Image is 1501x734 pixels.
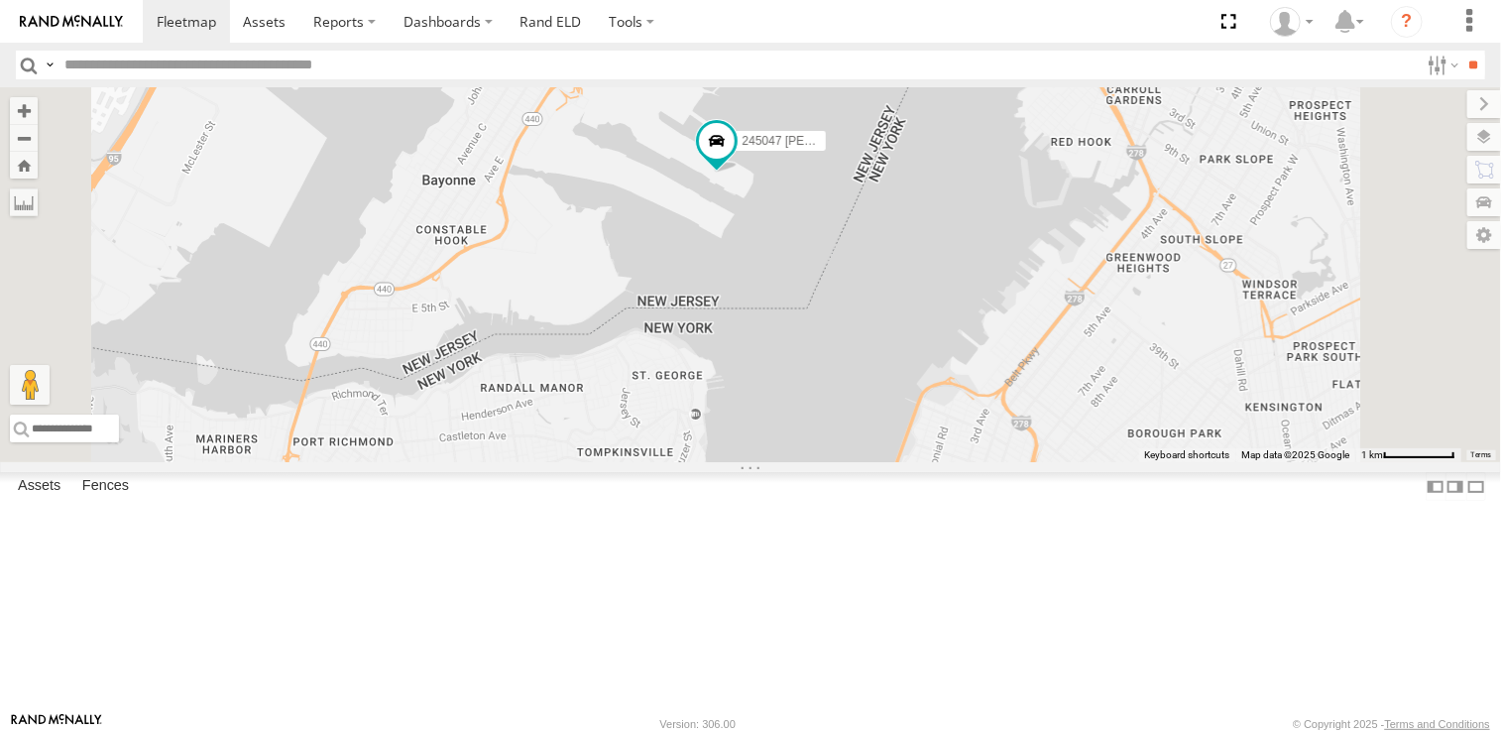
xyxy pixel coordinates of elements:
a: Terms (opens in new tab) [1471,451,1492,459]
div: Version: 306.00 [660,718,736,730]
div: Dale Gerhard [1263,7,1321,37]
button: Map Scale: 1 km per 69 pixels [1355,448,1461,462]
i: ? [1391,6,1423,38]
span: 245047 [PERSON_NAME] [743,134,883,148]
button: Drag Pegman onto the map to open Street View [10,365,50,405]
a: Visit our Website [11,714,102,734]
label: Measure [10,188,38,216]
a: Terms and Conditions [1385,718,1490,730]
label: Dock Summary Table to the Left [1426,472,1445,501]
img: rand-logo.svg [20,15,123,29]
label: Search Query [42,51,58,79]
span: 1 km [1361,449,1383,460]
button: Keyboard shortcuts [1144,448,1229,462]
div: © Copyright 2025 - [1293,718,1490,730]
label: Map Settings [1467,221,1501,249]
span: Map data ©2025 Google [1241,449,1349,460]
label: Assets [8,473,70,501]
button: Zoom in [10,97,38,124]
label: Dock Summary Table to the Right [1445,472,1465,501]
label: Hide Summary Table [1466,472,1486,501]
label: Search Filter Options [1420,51,1462,79]
label: Fences [72,473,139,501]
button: Zoom Home [10,152,38,179]
button: Zoom out [10,124,38,152]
